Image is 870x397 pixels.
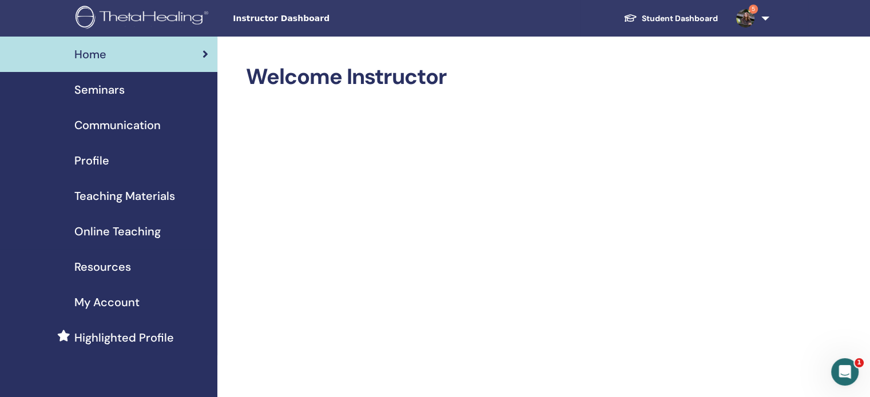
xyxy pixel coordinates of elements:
iframe: Intercom live chat [831,358,859,386]
span: Communication [74,117,161,134]
img: default.jpg [736,9,754,27]
span: Seminars [74,81,125,98]
span: Profile [74,152,109,169]
span: Resources [74,258,131,275]
span: My Account [74,294,140,311]
span: Teaching Materials [74,187,175,204]
span: 1 [855,358,864,367]
img: logo.png [76,6,212,31]
span: Instructor Dashboard [233,13,404,25]
span: Home [74,46,106,63]
a: Student Dashboard [614,8,727,29]
span: 5 [749,5,758,14]
span: Online Teaching [74,223,161,240]
span: Highlighted Profile [74,329,174,346]
img: graduation-cap-white.svg [623,13,637,23]
h2: Welcome Instructor [246,64,767,90]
